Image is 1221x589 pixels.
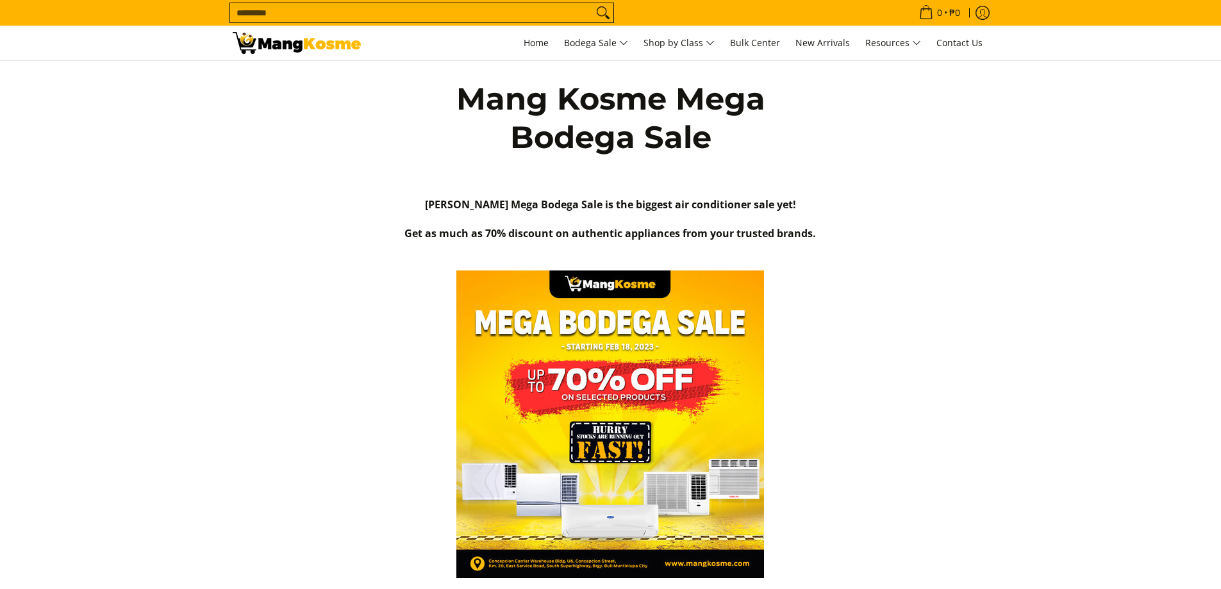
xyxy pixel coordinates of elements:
span: Bodega Sale [564,35,628,51]
a: Home [517,26,555,60]
a: New Arrivals [789,26,856,60]
a: Shop by Class [637,26,721,60]
span: Bulk Center [730,37,780,49]
span: Contact Us [936,37,983,49]
a: Bodega Sale [558,26,635,60]
span: Home [524,37,549,49]
a: Resources [859,26,927,60]
span: New Arrivals [795,37,850,49]
button: Search [593,3,613,22]
span: Resources [865,35,921,51]
img: Mang Kosme Mega Bodega Sale [233,32,361,54]
a: Bulk Center [724,26,786,60]
a: Contact Us [930,26,989,60]
nav: Main Menu [374,26,989,60]
strong: [PERSON_NAME] Mega Bodega Sale is the biggest air conditioner sale yet! [425,197,796,212]
strong: Get as much as 70% discount on authentic appliances from your trusted brands. [404,226,816,240]
span: • [915,6,964,20]
span: 0 [935,8,944,17]
span: Shop by Class [644,35,715,51]
span: ₱0 [947,8,962,17]
h1: Mang Kosme Mega Bodega Sale [425,79,797,156]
